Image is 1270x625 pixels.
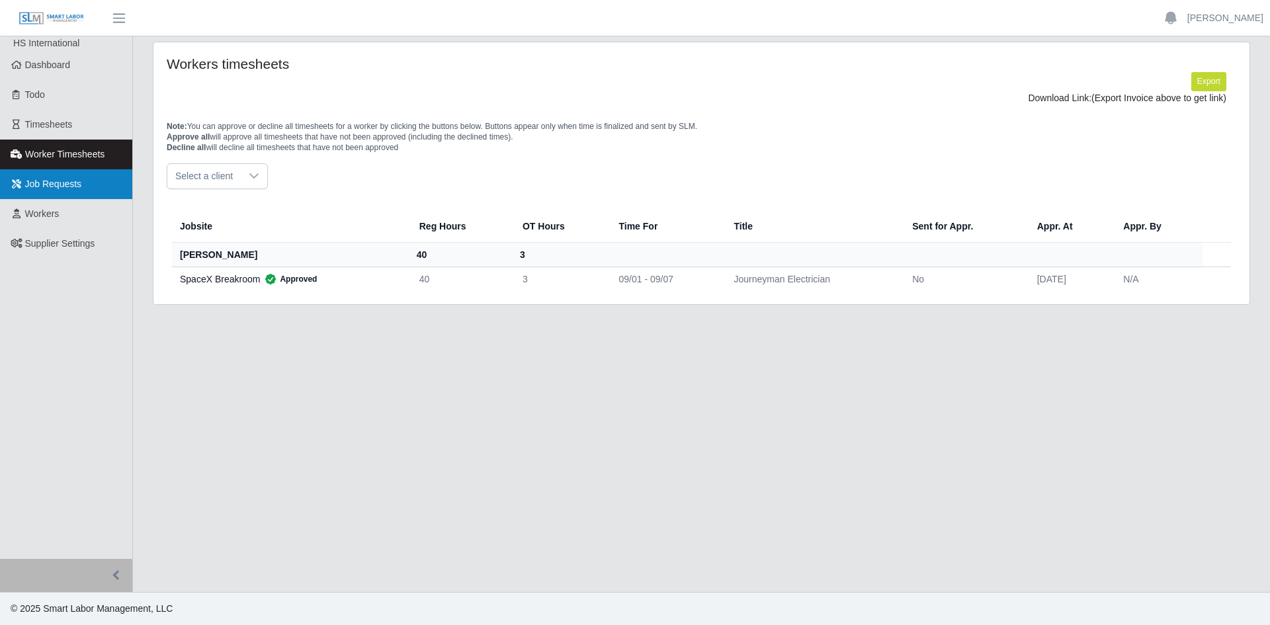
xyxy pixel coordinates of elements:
[409,267,512,291] td: 40
[25,208,60,219] span: Workers
[409,210,512,243] th: Reg Hours
[724,267,902,291] td: Journeyman Electrician
[172,210,409,243] th: Jobsite
[167,56,601,72] h4: Workers timesheets
[902,267,1026,291] td: No
[25,149,105,159] span: Worker Timesheets
[13,38,79,48] span: HS International
[1191,72,1226,91] button: Export
[167,132,210,142] span: Approve all
[19,11,85,26] img: SLM Logo
[512,242,609,267] th: 3
[260,272,317,286] span: Approved
[167,164,241,188] span: Select a client
[167,121,1236,153] p: You can approve or decline all timesheets for a worker by clicking the buttons below. Buttons app...
[177,91,1226,105] div: Download Link:
[608,210,723,243] th: Time For
[25,238,95,249] span: Supplier Settings
[167,143,206,152] span: Decline all
[25,119,73,130] span: Timesheets
[25,89,45,100] span: Todo
[11,603,173,614] span: © 2025 Smart Labor Management, LLC
[172,242,409,267] th: [PERSON_NAME]
[180,272,398,286] div: SpaceX Breakroom
[1113,267,1203,291] td: N/A
[1113,210,1203,243] th: Appr. By
[25,179,82,189] span: Job Requests
[1187,11,1263,25] a: [PERSON_NAME]
[167,122,187,131] span: Note:
[512,267,609,291] td: 3
[25,60,71,70] span: Dashboard
[902,210,1026,243] th: Sent for Appr.
[512,210,609,243] th: OT Hours
[608,267,723,291] td: 09/01 - 09/07
[1027,210,1113,243] th: Appr. At
[1091,93,1226,103] span: (Export Invoice above to get link)
[1027,267,1113,291] td: [DATE]
[724,210,902,243] th: Title
[409,242,512,267] th: 40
